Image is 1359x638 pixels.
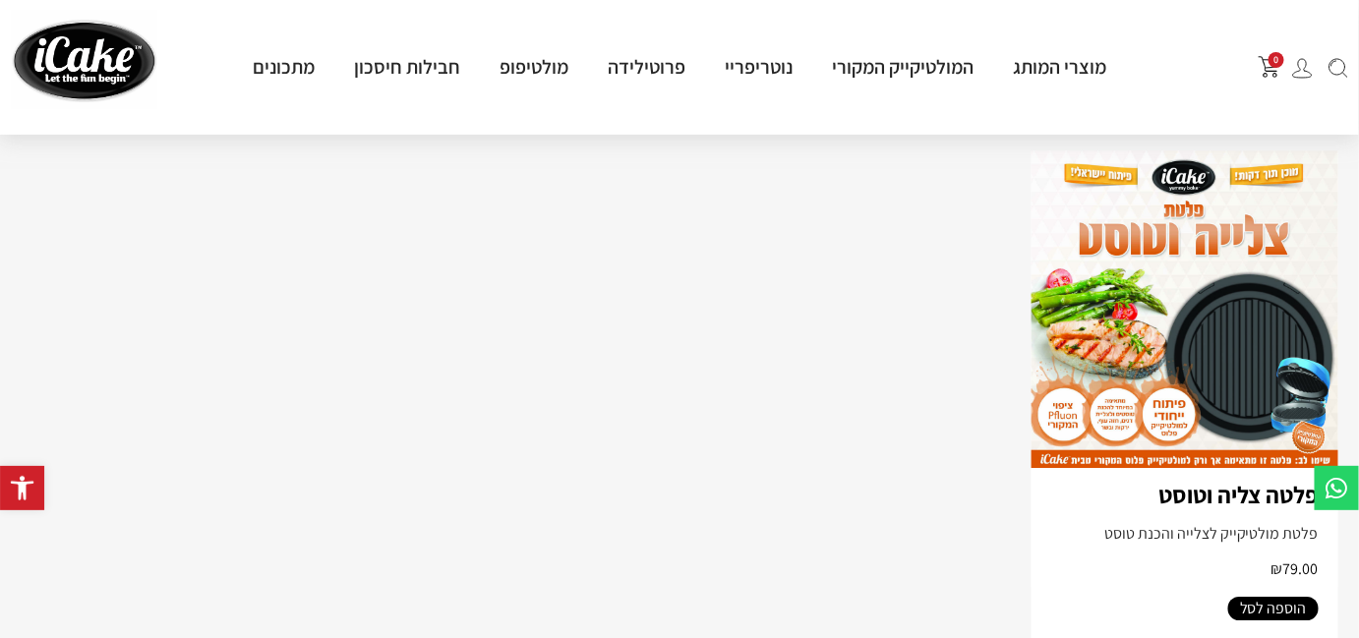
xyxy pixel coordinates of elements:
[705,54,812,80] a: נוטריפריי
[1158,479,1319,510] a: פלטה צליה וטוסט
[1271,558,1319,579] span: 79.00
[1259,56,1280,78] img: shopping-cart.png
[1271,558,1283,579] span: ₪
[233,54,334,80] a: מתכונים
[1259,56,1280,78] button: פתח עגלת קניות צדדית
[334,54,480,80] a: חבילות חיסכון
[1240,597,1307,620] span: הוספה לסל
[1269,52,1284,68] span: 0
[480,54,588,80] a: מולטיפופ
[993,54,1126,80] a: מוצרי המותג
[588,54,705,80] a: פרוטילידה
[812,54,993,80] a: המולטיקייק המקורי
[1228,597,1319,620] a: הוספה לסל
[1051,526,1320,542] div: פלטת מולטיקייק לצלייה והכנת טוסט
